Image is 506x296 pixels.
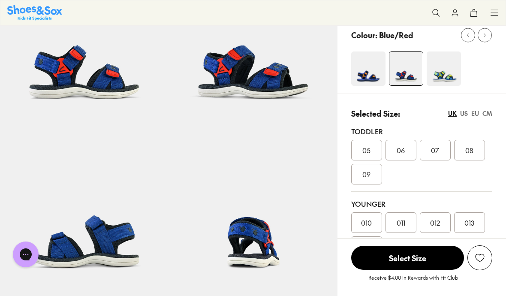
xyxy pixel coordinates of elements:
div: UK [448,109,457,118]
div: Toddler [351,126,492,136]
img: 4-503436_1 [351,51,386,86]
div: CM [482,109,492,118]
p: Selected Size: [351,108,400,119]
button: Select Size [351,245,464,270]
iframe: Gorgias live chat messenger [9,239,43,270]
button: Add to Wishlist [467,245,492,270]
a: Shoes & Sox [7,5,62,20]
p: Colour: [351,29,377,41]
span: Select Size [351,246,464,270]
img: 4-553506_1 [427,51,461,86]
span: 06 [397,145,405,155]
span: 010 [361,217,372,228]
span: 08 [465,145,473,155]
span: 05 [362,145,370,155]
span: 07 [431,145,439,155]
span: 011 [397,217,405,228]
div: Younger [351,199,492,209]
span: 013 [464,217,474,228]
img: 4-553512_1 [389,52,423,85]
img: SNS_Logo_Responsive.svg [7,5,62,20]
span: 09 [362,169,370,179]
img: 7-553515_1 [169,119,337,288]
div: US [460,109,468,118]
span: 012 [430,217,440,228]
div: EU [471,109,479,118]
p: Blue/Red [379,29,413,41]
p: Receive $4.00 in Rewards with Fit Club [368,274,458,289]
